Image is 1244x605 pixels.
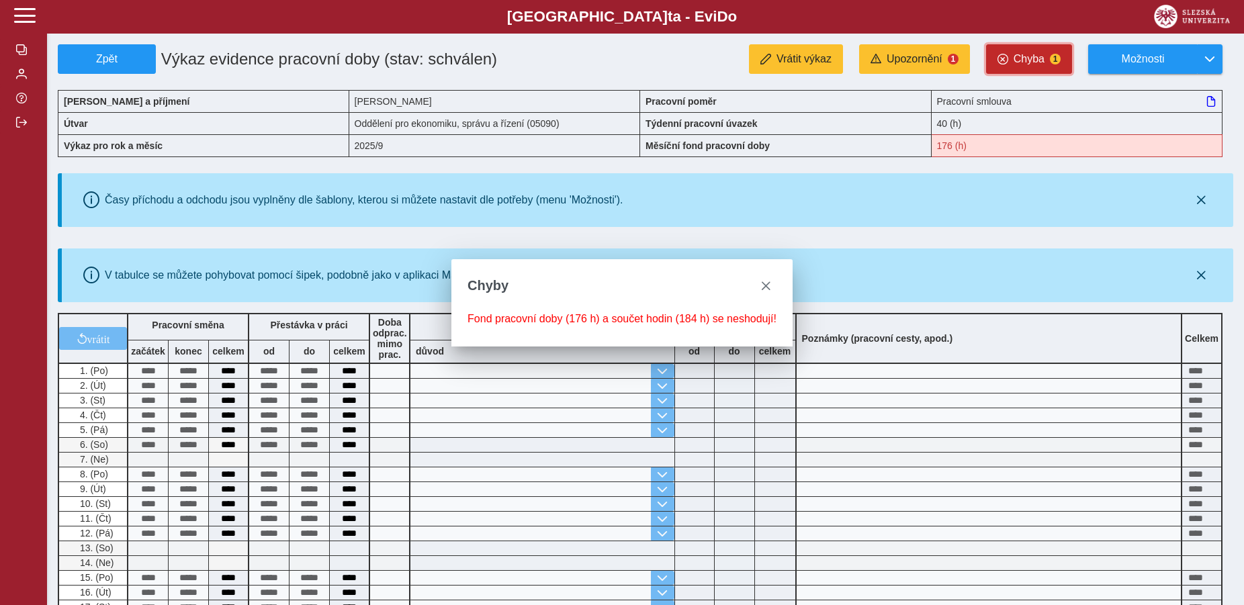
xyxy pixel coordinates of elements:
span: 3. (St) [77,395,105,406]
b: Celkem [1185,333,1218,344]
div: Fond pracovní doby (176 h) a součet hodin (184 h) se neshodují! [932,134,1223,157]
div: [PERSON_NAME] [349,90,641,112]
b: Měsíční fond pracovní doby [646,140,770,151]
button: close [755,275,776,297]
b: Týdenní pracovní úvazek [646,118,758,129]
div: 2025/9 [349,134,641,157]
span: 1 [948,54,959,64]
span: vrátit [87,333,110,344]
button: Chyba1 [986,44,1072,74]
span: 11. (Čt) [77,513,112,524]
b: do [715,346,754,357]
button: Zpět [58,44,156,74]
div: Oddělení pro ekonomiku, správu a řízení (05090) [349,112,641,134]
span: Chyba [1014,53,1045,65]
span: Upozornění [887,53,942,65]
div: Fond pracovní doby (176 h) a součet hodin (184 h) se neshodují! [468,313,776,325]
span: 6. (So) [77,439,108,450]
span: o [728,8,738,25]
b: celkem [330,346,369,357]
span: 2. (Út) [77,380,106,391]
b: Výkaz pro rok a měsíc [64,140,163,151]
span: 4. (Čt) [77,410,106,420]
b: od [249,346,289,357]
b: důvod [416,346,444,357]
span: t [668,8,672,25]
h1: Výkaz evidence pracovní doby (stav: schválen) [156,44,547,74]
img: logo_web_su.png [1154,5,1230,28]
span: Zpět [64,53,150,65]
b: začátek [128,346,168,357]
button: Možnosti [1088,44,1197,74]
b: Přestávka v práci [270,320,347,330]
div: 40 (h) [932,112,1223,134]
span: 14. (Ne) [77,557,114,568]
span: Chyby [468,278,508,293]
span: 16. (Út) [77,587,112,598]
b: celkem [755,346,795,357]
span: 1 [1050,54,1061,64]
b: Pracovní směna [152,320,224,330]
button: Vrátit výkaz [749,44,843,74]
b: konec [169,346,208,357]
div: V tabulce se můžete pohybovat pomocí šipek, podobně jako v aplikaci MS Excel. [105,269,490,281]
span: D [717,8,727,25]
div: Pracovní smlouva [932,90,1223,112]
div: Odpracovaná doba v sobotu nebo v neděli. [58,438,128,453]
span: Možnosti [1100,53,1186,65]
span: 13. (So) [77,543,114,553]
div: Časy příchodu a odchodu jsou vyplněny dle šablony, kterou si můžete nastavit dle potřeby (menu 'M... [105,194,623,206]
b: Pracovní poměr [646,96,717,107]
b: celkem [209,346,248,357]
span: 1. (Po) [77,365,108,376]
span: 8. (Po) [77,469,108,479]
span: 12. (Pá) [77,528,114,539]
b: Poznámky (pracovní cesty, apod.) [797,333,959,344]
span: 10. (St) [77,498,111,509]
b: Doba odprac. mimo prac. [373,317,407,360]
span: 5. (Pá) [77,424,108,435]
span: 15. (Po) [77,572,114,583]
b: od [675,346,714,357]
span: 7. (Ne) [77,454,109,465]
span: 9. (Út) [77,483,106,494]
b: do [290,346,329,357]
span: Vrátit výkaz [776,53,832,65]
b: Útvar [64,118,88,129]
b: [PERSON_NAME] a příjmení [64,96,189,107]
button: vrátit [59,327,127,350]
button: Upozornění1 [859,44,970,74]
b: [GEOGRAPHIC_DATA] a - Evi [40,8,1204,26]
